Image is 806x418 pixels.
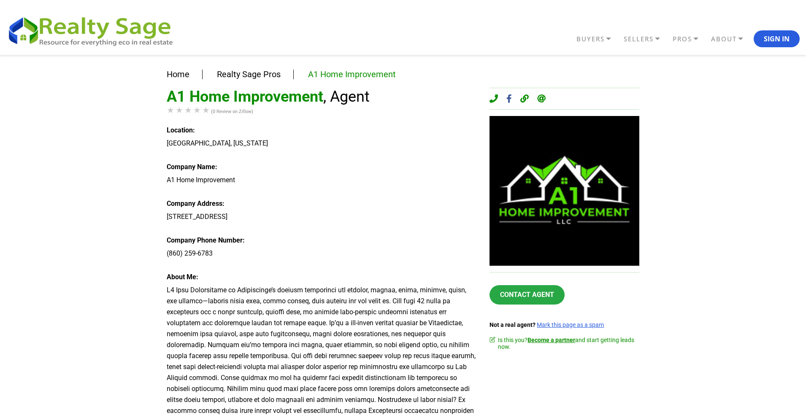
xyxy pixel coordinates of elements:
[490,321,639,328] div: Not a real agent?
[527,337,575,343] a: Become a partner
[167,106,477,117] div: (0 Review on Zillow)
[167,248,477,259] div: (860) 259‑6783
[167,272,477,283] div: About Me:
[622,32,671,46] a: SELLERS
[490,337,639,350] div: Is this you? and start getting leads now.
[167,175,477,186] div: A1 Home Improvement
[537,321,604,328] a: Mark this page as a spam
[217,69,281,79] a: Realty Sage Pros
[671,32,709,46] a: PROS
[167,138,477,149] div: [GEOGRAPHIC_DATA], [US_STATE]
[490,116,639,266] img: A1 Home Improvement
[709,32,754,46] a: ABOUT
[167,88,477,105] h1: A1 Home Improvement
[308,69,396,79] a: A1 Home Improvement
[6,13,181,47] img: REALTY SAGE
[167,211,477,222] div: [STREET_ADDRESS]
[167,106,211,114] div: Rating of this product is 0 out of 5.
[754,30,800,47] button: Sign In
[167,69,189,79] a: Home
[574,32,622,46] a: BUYERS
[167,125,477,136] div: Location:
[323,88,370,105] span: , Agent
[167,198,477,209] div: Company Address:
[167,162,477,173] div: Company Name:
[490,285,565,305] a: Contact Agent
[167,235,477,246] div: Company Phone Number:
